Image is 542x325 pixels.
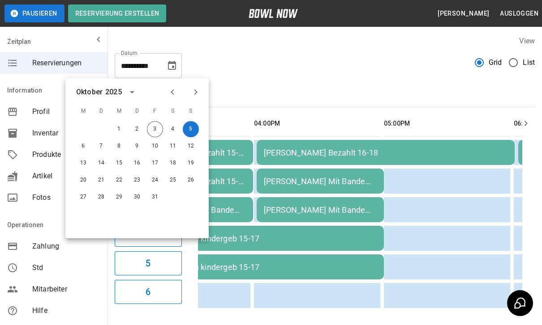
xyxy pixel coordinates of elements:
[75,189,91,205] button: 27. Okt. 2025
[147,189,163,205] button: 31. Okt. 2025
[75,172,91,188] button: 20. Okt. 2025
[183,102,199,120] span: S
[147,138,163,154] button: 10. Okt. 2025
[183,155,199,171] button: 19. Okt. 2025
[32,192,100,203] span: Fotos
[32,149,100,160] span: Produkte
[129,172,145,188] button: 23. Okt. 2025
[496,5,542,22] button: Ausloggen
[32,106,100,117] span: Profil
[129,155,145,171] button: 16. Okt. 2025
[115,85,535,107] div: inventory tabs
[105,87,122,97] div: 2025
[264,177,377,186] div: [PERSON_NAME] Mit Bande bezahlt 16-17
[165,102,181,120] span: S
[111,189,127,205] button: 29. Okt. 2025
[111,172,127,188] button: 22. Okt. 2025
[32,305,100,316] span: Hilfe
[93,138,109,154] button: 7. Okt. 2025
[129,121,145,137] button: 2. Okt. 2025
[111,138,127,154] button: 8. Okt. 2025
[163,57,181,75] button: Choose date, selected date is 5. Okt. 2025
[4,4,65,22] button: Pausieren
[147,172,163,188] button: 24. Okt. 2025
[183,172,199,188] button: 26. Okt. 2025
[75,138,91,154] button: 6. Okt. 2025
[32,284,100,295] span: Mitarbeiter
[115,251,182,275] button: 5
[165,138,181,154] button: 11. Okt. 2025
[249,9,298,18] img: logo
[523,57,535,68] span: List
[115,280,182,304] button: 6
[75,102,91,120] span: M
[111,155,127,171] button: 15. Okt. 2025
[133,262,377,272] div: Lehner 2x Bahnen kindergeb 15-17
[165,155,181,171] button: 18. Okt. 2025
[32,171,100,181] span: Artikel
[489,57,502,68] span: Grid
[76,87,103,97] div: Oktober
[129,102,145,120] span: D
[254,111,380,136] th: 04:00PM
[519,37,535,45] label: View
[93,172,109,188] button: 21. Okt. 2025
[165,172,181,188] button: 25. Okt. 2025
[129,138,145,154] button: 9. Okt. 2025
[93,189,109,205] button: 28. Okt. 2025
[165,84,180,100] button: Previous month
[264,148,508,157] div: [PERSON_NAME] Bezahlt 16-18
[32,262,100,273] span: Std
[111,121,127,137] button: 1. Okt. 2025
[111,102,127,120] span: M
[32,241,100,252] span: Zahlung
[133,234,377,243] div: Lehner 2x Bahnen kindergeb 15-17
[147,121,163,137] button: 3. Okt. 2025
[183,121,199,137] button: 5. Okt. 2025
[188,84,203,100] button: Next month
[125,84,140,100] button: calendar view is open, switch to year view
[146,285,151,299] h6: 6
[147,102,163,120] span: F
[147,155,163,171] button: 17. Okt. 2025
[32,58,100,68] span: Reservierungen
[146,256,151,270] h6: 5
[165,121,181,137] button: 4. Okt. 2025
[32,128,100,139] span: Inventar
[183,138,199,154] button: 12. Okt. 2025
[434,5,493,22] button: [PERSON_NAME]
[264,205,377,215] div: [PERSON_NAME] Mit Bande bezahlt 16-17
[93,102,109,120] span: D
[129,189,145,205] button: 30. Okt. 2025
[75,155,91,171] button: 13. Okt. 2025
[68,4,167,22] button: Reservierung erstellen
[93,155,109,171] button: 14. Okt. 2025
